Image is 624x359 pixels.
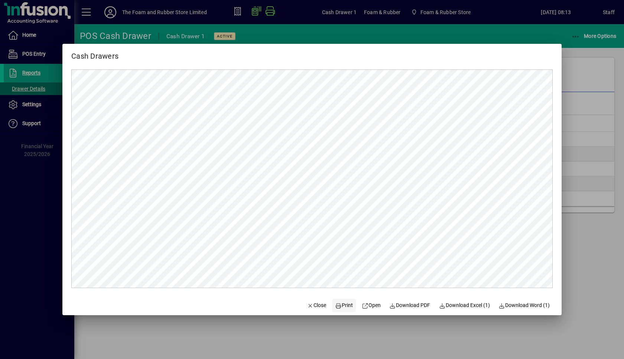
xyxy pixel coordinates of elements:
[307,301,326,309] span: Close
[62,44,127,62] h2: Cash Drawers
[359,299,384,312] a: Open
[496,299,553,312] button: Download Word (1)
[436,299,493,312] button: Download Excel (1)
[304,299,329,312] button: Close
[387,299,433,312] a: Download PDF
[499,301,550,309] span: Download Word (1)
[439,301,490,309] span: Download Excel (1)
[390,301,430,309] span: Download PDF
[332,299,356,312] button: Print
[362,301,381,309] span: Open
[335,301,353,309] span: Print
